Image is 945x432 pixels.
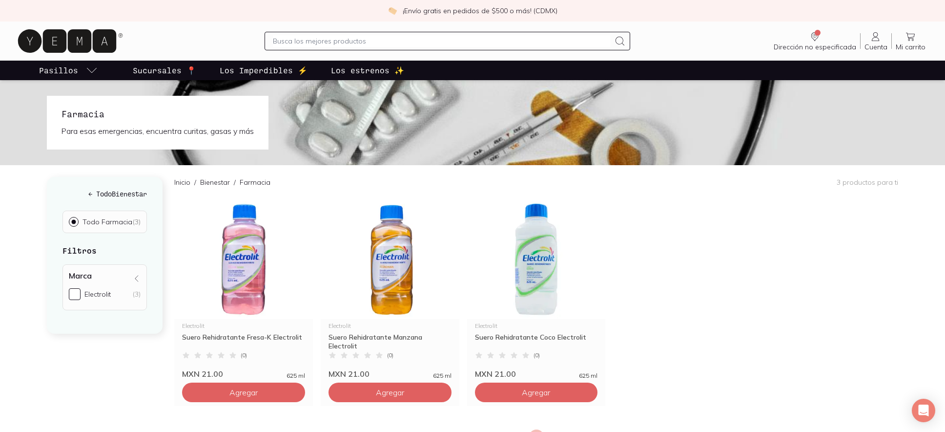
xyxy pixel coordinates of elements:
div: Electrolit [84,290,111,299]
a: Suero Rehidratante Fresa Kiwi ElectrolitElectrolitSuero Rehidratante Fresa-K Electrolit(0)MXN 21.... [174,199,313,379]
span: Agregar [229,388,258,397]
span: 625 ml [579,373,597,379]
a: Dirección no especificada [770,31,860,51]
span: MXN 21.00 [182,369,223,379]
div: Open Intercom Messenger [912,399,935,422]
span: ( 0 ) [387,352,393,358]
p: Pasillos [39,65,78,76]
p: Los estrenos ✨ [331,65,404,76]
a: Suero Rehidratante Coco ElectrolitElectrolitSuero Rehidratante Coco Electrolit(0)MXN 21.00625 ml [467,199,606,379]
a: Sucursales 📍 [131,61,198,80]
p: Para esas emergencias, encuentra curitas, gasas y más [62,124,254,138]
img: Suero Rehidratante Manzana Electrolit [321,199,459,319]
span: Agregar [376,388,404,397]
a: Los Imperdibles ⚡️ [218,61,309,80]
a: ← TodoBienestar [62,189,147,199]
img: Suero Rehidratante Fresa Kiwi Electrolit [174,199,313,319]
p: ¡Envío gratis en pedidos de $500 o más! (CDMX) [403,6,557,16]
span: MXN 21.00 [475,369,516,379]
a: Suero Rehidratante Manzana ElectrolitElectrolitSuero Rehidratante Manzana Electrolit(0)MXN 21.006... [321,199,459,379]
h1: Farmacia [62,108,254,120]
img: check [388,6,397,15]
div: Marca [62,264,147,310]
a: Los estrenos ✨ [329,61,406,80]
a: Inicio [174,178,190,187]
div: ( 3 ) [132,217,141,226]
p: 3 productos para ti [837,178,898,187]
span: Mi carrito [896,43,925,51]
div: Electrolit [329,323,452,329]
p: Farmacia [240,177,270,187]
a: Bienestar [200,178,230,187]
div: Electrolit [475,323,598,329]
div: Suero Rehidratante Coco Electrolit [475,333,598,350]
p: Los Imperdibles ⚡️ [220,65,308,76]
input: Busca los mejores productos [273,35,610,47]
span: ( 0 ) [241,352,247,358]
div: (3) [133,290,141,299]
button: Agregar [475,383,598,402]
span: ( 0 ) [534,352,540,358]
span: / [230,177,240,187]
p: Sucursales 📍 [133,65,196,76]
h4: Marca [69,271,92,281]
span: Cuenta [864,43,887,51]
button: Agregar [182,383,305,402]
div: Suero Rehidratante Manzana Electrolit [329,333,452,350]
span: MXN 21.00 [329,369,370,379]
button: Agregar [329,383,452,402]
strong: Filtros [62,246,97,255]
a: pasillo-todos-link [37,61,100,80]
span: Dirección no especificada [774,43,856,51]
a: Cuenta [861,31,891,51]
div: Electrolit [182,323,305,329]
img: Suero Rehidratante Coco Electrolit [467,199,606,319]
a: Mi carrito [892,31,929,51]
div: Suero Rehidratante Fresa-K Electrolit [182,333,305,350]
span: Agregar [522,388,550,397]
p: Todo Farmacia [82,217,132,226]
span: 625 ml [287,373,305,379]
span: 625 ml [433,373,452,379]
span: / [190,177,200,187]
input: Electrolit(3) [69,288,81,300]
h5: ← Todo Bienestar [62,189,147,199]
